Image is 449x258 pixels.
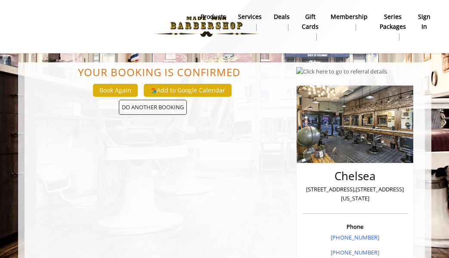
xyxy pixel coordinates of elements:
[331,12,368,21] b: Membership
[380,12,406,31] b: Series packages
[238,12,262,21] b: Services
[35,67,284,78] center: Your Booking is confirmed
[331,233,379,241] a: [PHONE_NUMBER]
[302,12,319,31] b: gift cards
[331,249,379,256] a: [PHONE_NUMBER]
[305,185,406,203] p: [STREET_ADDRESS],[STREET_ADDRESS][US_STATE]
[144,84,232,97] button: Add to Google Calendar
[325,11,374,33] a: MembershipMembership
[119,100,187,115] span: DO ANOTHER BOOKING
[195,11,232,33] a: Productsproducts
[274,12,290,21] b: Deals
[93,84,138,96] button: Book Again
[296,67,387,76] img: Click here to go to referral details
[418,12,430,31] b: sign in
[374,11,412,43] a: Series packagesSeries packages
[305,224,406,230] h3: Phone
[296,11,325,43] a: Gift cardsgift cards
[305,170,406,182] h2: Chelsea
[201,12,226,21] b: products
[232,11,268,33] a: ServicesServices
[412,11,437,33] a: sign insign in
[147,3,266,50] img: Made Man Barbershop logo
[268,11,296,33] a: DealsDeals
